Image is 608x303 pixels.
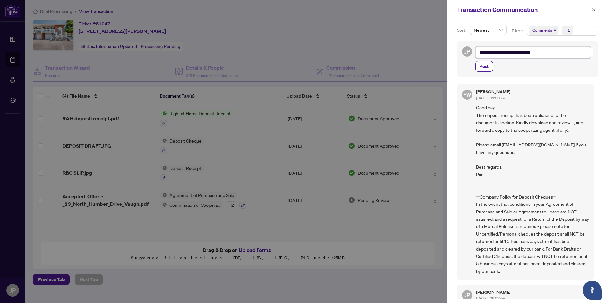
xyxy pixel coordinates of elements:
button: Open asap [583,281,602,300]
span: Newest [474,25,503,35]
span: JP [464,47,470,56]
span: JP [464,291,470,300]
span: Comments [529,26,558,35]
p: Filter: [512,27,524,34]
div: +1 [565,27,570,33]
div: Transaction Communication [457,5,590,15]
button: Post [475,61,493,72]
span: Post [480,61,489,71]
span: YW [463,91,471,98]
h5: [PERSON_NAME] [476,90,510,94]
span: Comments [532,27,552,33]
span: [DATE], 09:07pm [476,296,505,301]
span: [DATE], 01:50pm [476,96,505,100]
p: Sort: [457,27,467,34]
span: Good day, The deposit receipt has been uploaded to the documents section. Kindly download and rev... [476,104,589,275]
h5: [PERSON_NAME] [476,290,510,294]
span: close [553,29,556,32]
span: close [591,8,596,12]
